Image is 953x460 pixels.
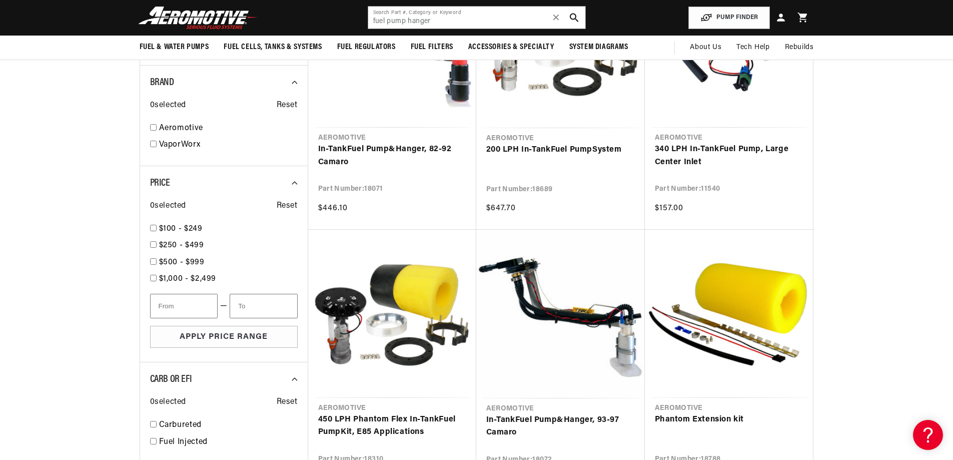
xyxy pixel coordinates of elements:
span: Accessories & Specialty [468,42,554,53]
a: In-TankFuel Pump&Hanger, 93-97 Camaro [486,414,635,439]
summary: Fuel Filters [403,36,461,59]
span: CARB or EFI [150,374,192,384]
summary: System Diagrams [562,36,636,59]
img: Aeromotive [136,6,261,30]
a: 200 LPH In-TankFuel PumpSystem [486,144,635,157]
span: Reset [277,200,298,213]
button: PUMP FINDER [688,7,770,29]
a: 340 LPH In-TankFuel Pump, Large Center Inlet [655,143,803,169]
span: Brand [150,78,174,88]
span: Reset [277,396,298,409]
input: Search by Part Number, Category or Keyword [368,7,585,29]
a: 450 LPH Phantom Flex In-TankFuel PumpKit, E85 Applications [318,413,466,439]
span: Fuel Regulators [337,42,396,53]
summary: Fuel & Water Pumps [132,36,217,59]
a: Fuel Injected [159,436,298,449]
span: $1,000 - $2,499 [159,275,217,283]
summary: Accessories & Specialty [461,36,562,59]
span: Rebuilds [785,42,814,53]
a: About Us [682,36,729,60]
span: 0 selected [150,99,186,112]
input: To [230,294,297,318]
a: Phantom Extension kit [655,413,803,426]
summary: Rebuilds [777,36,821,60]
span: $250 - $499 [159,241,204,249]
span: $100 - $249 [159,225,203,233]
button: Apply Price Range [150,326,298,348]
span: Fuel Cells, Tanks & Systems [224,42,322,53]
span: Tech Help [736,42,769,53]
span: Fuel Filters [411,42,453,53]
span: ✕ [552,10,561,26]
span: 0 selected [150,396,186,409]
input: From [150,294,218,318]
a: VaporWorx [159,139,298,152]
summary: Fuel Regulators [330,36,403,59]
a: Aeromotive [159,122,298,135]
summary: Fuel Cells, Tanks & Systems [216,36,329,59]
a: Carbureted [159,419,298,432]
span: About Us [690,44,721,51]
span: $500 - $999 [159,258,205,266]
a: In-TankFuel Pump&Hanger, 82-92 Camaro [318,143,466,169]
button: search button [563,7,585,29]
span: Price [150,178,170,188]
span: 0 selected [150,200,186,213]
span: Reset [277,99,298,112]
span: System Diagrams [569,42,628,53]
summary: Tech Help [729,36,777,60]
span: Fuel & Water Pumps [140,42,209,53]
span: — [220,300,228,313]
